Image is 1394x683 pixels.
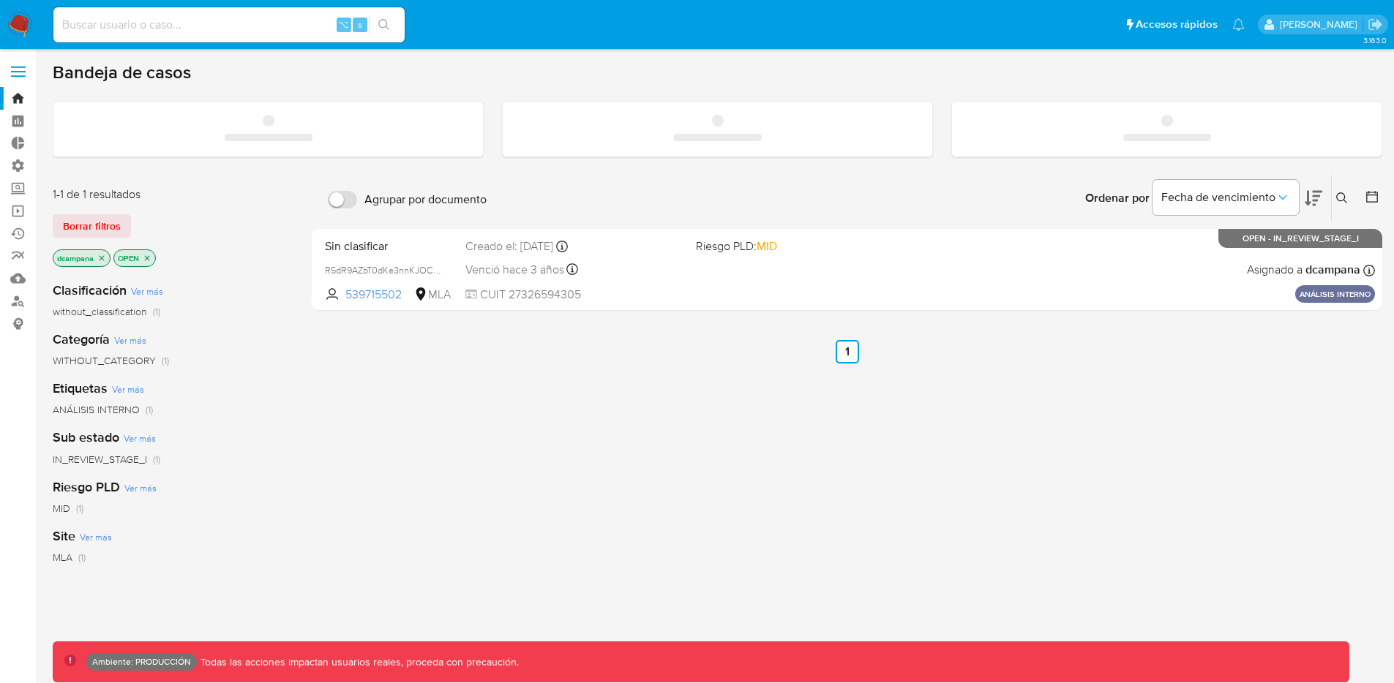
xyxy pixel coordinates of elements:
p: Todas las acciones impactan usuarios reales, proceda con precaución. [197,655,519,669]
span: ⌥ [338,18,349,31]
a: Notificaciones [1232,18,1245,31]
a: Salir [1368,17,1383,32]
p: Ambiente: PRODUCCIÓN [92,659,191,665]
input: Buscar usuario o caso... [53,15,405,34]
p: david.campana@mercadolibre.com [1280,18,1363,31]
span: s [358,18,362,31]
span: Accesos rápidos [1136,17,1218,32]
button: search-icon [369,15,399,35]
